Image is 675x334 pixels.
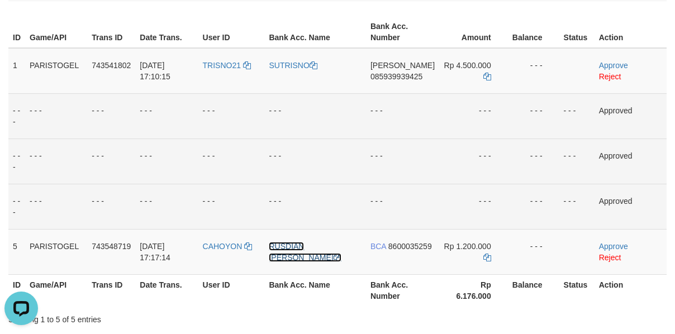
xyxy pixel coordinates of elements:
[203,61,241,70] span: TRISNO21
[264,16,365,48] th: Bank Acc. Name
[4,4,38,38] button: Open LiveChat chat widget
[595,139,667,184] td: Approved
[264,184,365,229] td: - - -
[87,16,135,48] th: Trans ID
[8,48,25,94] td: 1
[92,61,131,70] span: 743541802
[483,72,491,81] a: Copy 4500000 to clipboard
[25,274,87,306] th: Game/API
[87,184,135,229] td: - - -
[25,48,87,94] td: PARISTOGEL
[508,48,559,94] td: - - -
[439,139,508,184] td: - - -
[559,139,595,184] td: - - -
[439,16,508,48] th: Amount
[8,229,25,274] td: 5
[8,309,273,325] div: Showing 1 to 5 of 5 entries
[8,16,25,48] th: ID
[599,242,628,251] a: Approve
[198,93,265,139] td: - - -
[366,274,439,306] th: Bank Acc. Number
[439,274,508,306] th: Rp 6.176.000
[198,184,265,229] td: - - -
[264,93,365,139] td: - - -
[25,93,87,139] td: - - -
[439,93,508,139] td: - - -
[444,242,491,251] span: Rp 1.200.000
[595,16,667,48] th: Action
[264,139,365,184] td: - - -
[135,139,198,184] td: - - -
[198,274,265,306] th: User ID
[366,184,439,229] td: - - -
[483,253,491,262] a: Copy 1200000 to clipboard
[366,139,439,184] td: - - -
[599,61,628,70] a: Approve
[203,61,251,70] a: TRISNO21
[559,184,595,229] td: - - -
[366,16,439,48] th: Bank Acc. Number
[8,274,25,306] th: ID
[87,139,135,184] td: - - -
[203,242,253,251] a: CAHOYON
[595,93,667,139] td: Approved
[25,229,87,274] td: PARISTOGEL
[508,274,559,306] th: Balance
[25,139,87,184] td: - - -
[25,16,87,48] th: Game/API
[269,61,317,70] a: SUTRISNO
[599,253,621,262] a: Reject
[264,274,365,306] th: Bank Acc. Name
[508,16,559,48] th: Balance
[269,242,341,262] a: RUSDIAN [PERSON_NAME]
[444,61,491,70] span: Rp 4.500.000
[559,274,595,306] th: Status
[25,184,87,229] td: - - -
[87,93,135,139] td: - - -
[508,93,559,139] td: - - -
[366,93,439,139] td: - - -
[135,16,198,48] th: Date Trans.
[508,139,559,184] td: - - -
[198,16,265,48] th: User ID
[135,184,198,229] td: - - -
[599,72,621,81] a: Reject
[198,139,265,184] td: - - -
[135,93,198,139] td: - - -
[508,229,559,274] td: - - -
[370,242,386,251] span: BCA
[559,93,595,139] td: - - -
[140,242,170,262] span: [DATE] 17:17:14
[8,139,25,184] td: - - -
[87,274,135,306] th: Trans ID
[388,242,432,251] span: Copy 8600035259 to clipboard
[140,61,170,81] span: [DATE] 17:10:15
[8,93,25,139] td: - - -
[595,184,667,229] td: Approved
[203,242,243,251] span: CAHOYON
[439,184,508,229] td: - - -
[595,274,667,306] th: Action
[559,16,595,48] th: Status
[508,184,559,229] td: - - -
[8,184,25,229] td: - - -
[92,242,131,251] span: 743548719
[370,72,422,81] span: Copy 085939939425 to clipboard
[370,61,435,70] span: [PERSON_NAME]
[135,274,198,306] th: Date Trans.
